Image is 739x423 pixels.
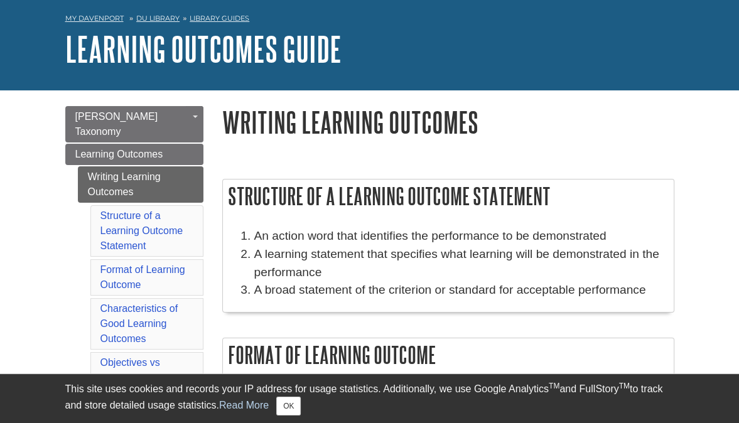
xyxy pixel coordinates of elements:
[75,149,163,159] span: Learning Outcomes
[100,264,185,290] a: Format of Learning Outcome
[190,14,249,23] a: Library Guides
[254,245,667,282] li: A learning statement that specifies what learning will be demonstrated in the performance
[223,179,674,213] h2: Structure of a Learning Outcome Statement
[100,210,183,251] a: Structure of a Learning Outcome Statement
[222,106,674,138] h1: Writing Learning Outcomes
[549,382,559,390] sup: TM
[78,166,203,203] a: Writing Learning Outcomes
[219,400,269,410] a: Read More
[619,382,630,390] sup: TM
[254,281,667,299] li: A broad statement of the criterion or standard for acceptable performance
[223,338,674,372] h2: Format of Learning Outcome
[254,227,667,245] li: An action word that identifies the performance to be demonstrated
[65,10,674,30] nav: breadcrumb
[276,397,301,415] button: Close
[136,14,180,23] a: DU Library
[100,357,160,383] a: Objectives vs Outcome
[100,303,178,344] a: Characteristics of Good Learning Outcomes
[65,144,203,165] a: Learning Outcomes
[65,13,124,24] a: My Davenport
[65,29,342,68] a: Learning Outcomes Guide
[75,111,158,137] span: [PERSON_NAME] Taxonomy
[65,382,674,415] div: This site uses cookies and records your IP address for usage statistics. Additionally, we use Goo...
[65,106,203,142] a: [PERSON_NAME] Taxonomy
